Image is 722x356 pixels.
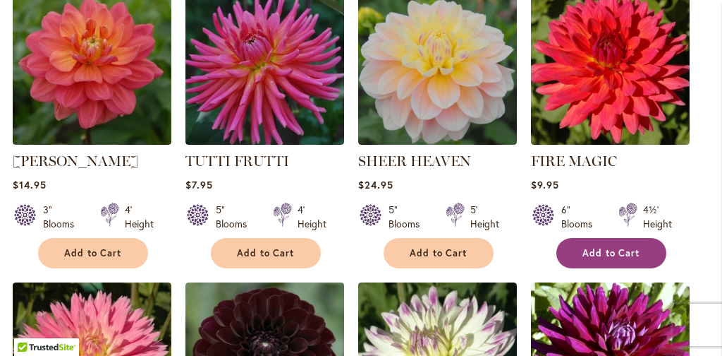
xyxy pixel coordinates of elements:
[211,238,321,268] button: Add to Cart
[185,178,213,191] span: $7.95
[216,203,256,231] div: 5" Blooms
[185,134,344,148] a: TUTTI FRUTTI
[125,203,154,231] div: 4' Height
[13,153,138,170] a: [PERSON_NAME]
[358,178,393,191] span: $24.95
[643,203,672,231] div: 4½' Height
[38,238,148,268] button: Add to Cart
[582,247,640,259] span: Add to Cart
[11,306,50,345] iframe: Launch Accessibility Center
[358,134,517,148] a: SHEER HEAVEN
[388,203,429,231] div: 5" Blooms
[531,134,690,148] a: FIRE MAGIC
[185,153,289,170] a: TUTTI FRUTTI
[64,247,122,259] span: Add to Cart
[358,153,471,170] a: SHEER HEAVEN
[13,134,171,148] a: LORA ASHLEY
[384,238,494,268] button: Add to Cart
[13,178,47,191] span: $14.95
[531,153,617,170] a: FIRE MAGIC
[43,203,83,231] div: 3" Blooms
[561,203,601,231] div: 6" Blooms
[470,203,499,231] div: 5' Height
[298,203,326,231] div: 4' Height
[410,247,467,259] span: Add to Cart
[237,247,295,259] span: Add to Cart
[556,238,666,268] button: Add to Cart
[531,178,559,191] span: $9.95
